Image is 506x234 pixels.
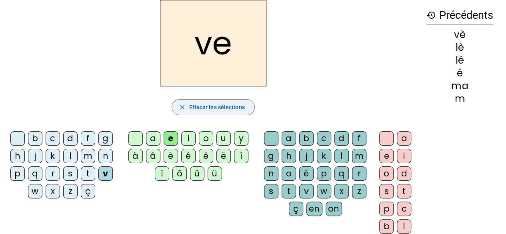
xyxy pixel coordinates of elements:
div: f [352,131,366,146]
div: û [190,166,204,181]
div: en [306,202,322,216]
div: lè [426,43,493,52]
div: ç [81,184,95,198]
div: b [28,131,42,146]
div: ï [155,166,169,181]
div: k [46,149,60,163]
mat-icon: history [426,10,436,20]
div: g [264,149,278,163]
div: e [164,131,178,146]
div: q [334,166,349,181]
div: x [334,184,349,198]
div: u [216,131,231,146]
span: Effacer les sélections [189,102,244,112]
div: x [46,184,60,198]
div: p [10,166,25,181]
div: w [28,184,42,198]
div: z [63,184,78,198]
div: r [352,166,366,181]
div: à [128,149,143,163]
div: m [352,149,366,163]
div: o [379,166,394,181]
div: e [379,149,394,163]
div: vè [426,30,493,40]
h3: Précédents [426,6,493,24]
div: v [98,166,113,181]
div: q [28,166,42,181]
div: g [98,131,113,146]
button: Effacer les sélections [172,99,254,115]
div: ma [426,81,493,91]
div: o [282,166,296,181]
div: r [46,166,60,181]
div: ç [289,202,303,216]
div: lé [426,56,493,65]
div: z [352,184,366,198]
div: c [317,131,331,146]
div: t [282,184,296,198]
div: j [28,149,42,163]
div: l [334,149,349,163]
div: s [379,184,394,198]
div: w [317,184,331,198]
div: é [299,166,314,181]
div: ê [199,149,213,163]
div: m [81,149,95,163]
div: ô [172,166,187,181]
div: é [426,68,493,78]
div: y [234,131,248,146]
div: i [397,149,411,163]
div: v [299,184,314,198]
div: b [379,219,394,234]
div: on [326,202,342,216]
div: c [46,131,60,146]
div: t [81,166,95,181]
div: l [397,219,411,234]
div: ë [216,149,231,163]
div: a [282,131,296,146]
div: o [199,131,213,146]
div: n [264,166,278,181]
div: h [282,149,296,163]
div: c [397,202,411,216]
div: d [334,131,349,146]
div: ü [208,166,222,181]
div: j [299,149,314,163]
div: f [81,131,95,146]
div: è [164,149,178,163]
div: b [299,131,314,146]
div: t [397,184,411,198]
div: k [317,149,331,163]
div: i [181,131,196,146]
div: p [317,166,331,181]
div: s [264,184,278,198]
div: h [10,149,25,163]
mat-icon: close [178,104,186,111]
div: a [397,131,411,146]
div: d [397,166,411,181]
div: d [63,131,78,146]
div: é [181,149,196,163]
div: s [63,166,78,181]
div: î [234,149,248,163]
div: n [98,149,113,163]
div: â [146,149,160,163]
div: l [63,149,78,163]
div: p [379,202,394,216]
div: a [146,131,160,146]
div: m [426,94,493,104]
